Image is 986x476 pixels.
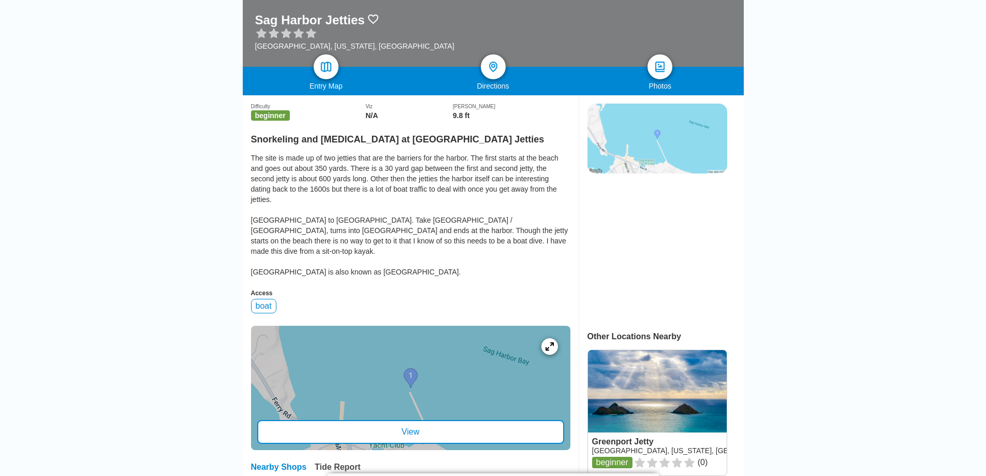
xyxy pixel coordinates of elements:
div: Photos [577,82,744,90]
div: [GEOGRAPHIC_DATA], [US_STATE], [GEOGRAPHIC_DATA] [255,42,454,50]
div: boat [251,299,276,313]
a: map [314,54,339,79]
div: [PERSON_NAME] [453,104,570,109]
img: photos [654,61,666,73]
span: beginner [251,110,290,121]
h2: Snorkeling and [MEDICAL_DATA] at [GEOGRAPHIC_DATA] Jetties [251,128,570,145]
div: The site is made up of two jetties that are the barriers for the harbor. The first starts at the ... [251,153,570,277]
div: N/A [365,111,453,120]
div: Viz [365,104,453,109]
img: map [320,61,332,73]
div: View [257,420,564,444]
a: photos [647,54,672,79]
h1: Sag Harbor Jetties [255,13,365,27]
img: staticmap [587,104,727,174]
a: entry mapView [251,326,570,450]
div: Access [251,290,570,297]
div: Difficulty [251,104,366,109]
div: 9.8 ft [453,111,570,120]
iframe: Advertisement [587,184,726,313]
div: Entry Map [243,82,410,90]
div: Directions [409,82,577,90]
div: Other Locations Nearby [587,332,744,341]
img: directions [487,61,499,73]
